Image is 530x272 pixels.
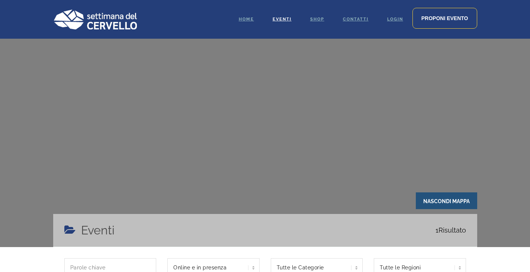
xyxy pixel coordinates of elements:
img: Logo [53,9,137,29]
span: Shop [310,17,324,22]
span: 1 [436,226,439,234]
span: Contatti [343,17,369,22]
span: Home [239,17,254,22]
span: Proponi evento [421,15,468,21]
span: Risultato [436,221,466,239]
h4: Eventi [81,221,115,239]
span: Eventi [273,17,292,22]
span: Login [387,17,403,22]
span: Nascondi Mappa [416,192,477,209]
a: Proponi evento [412,8,477,29]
